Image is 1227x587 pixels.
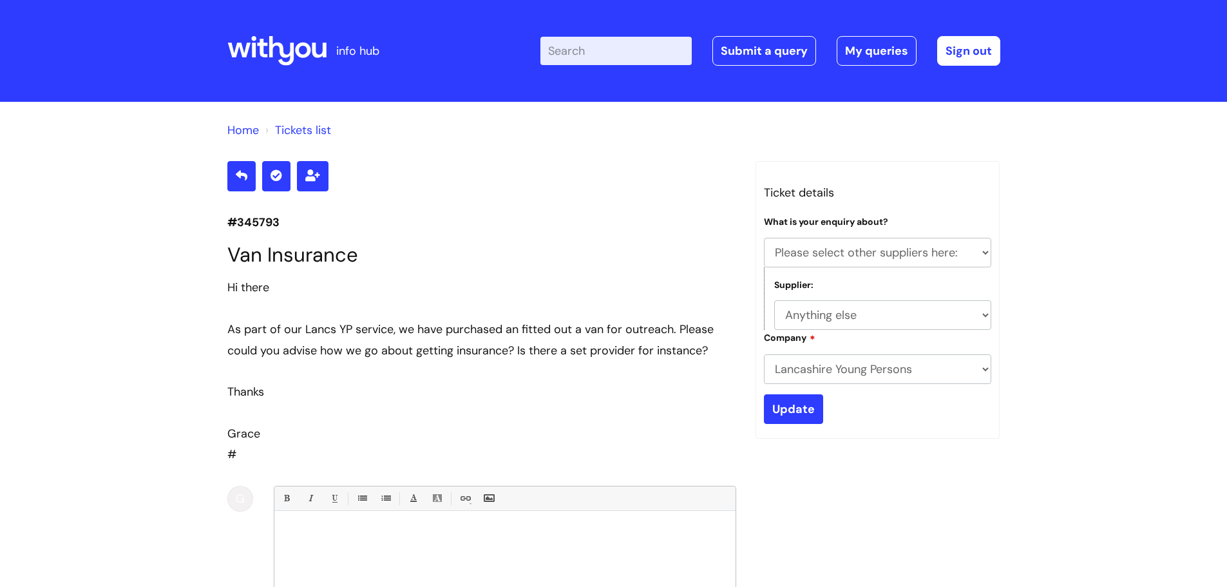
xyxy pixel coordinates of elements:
input: Update [764,394,823,424]
div: | - [540,36,1000,66]
div: # [227,277,736,465]
a: Font Color [405,490,421,506]
label: Supplier: [774,280,813,291]
li: Solution home [227,120,259,140]
a: Back Color [429,490,445,506]
p: info hub [336,41,379,61]
a: My queries [837,36,917,66]
div: Hi there [227,277,736,298]
p: #345793 [227,212,736,233]
li: Tickets list [262,120,331,140]
h1: Van Insurance [227,243,736,267]
a: Link [457,490,473,506]
a: 1. Ordered List (Ctrl-Shift-8) [377,490,394,506]
div: Thanks [227,381,736,402]
a: Bold (Ctrl-B) [278,490,294,506]
label: Company [764,331,815,343]
a: Home [227,122,259,138]
input: Search [540,37,692,65]
a: Submit a query [712,36,816,66]
a: Italic (Ctrl-I) [302,490,318,506]
label: What is your enquiry about? [764,217,888,227]
div: Grace [227,423,736,444]
a: Insert Image... [480,490,497,506]
h3: Ticket details [764,182,992,203]
div: G [227,486,253,512]
a: Sign out [937,36,1000,66]
a: • Unordered List (Ctrl-Shift-7) [354,490,370,506]
div: As part of our Lancs YP service, we have purchased an fitted out a van for outreach. Please could... [227,319,736,361]
a: Tickets list [275,122,331,138]
a: Underline(Ctrl-U) [326,490,342,506]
